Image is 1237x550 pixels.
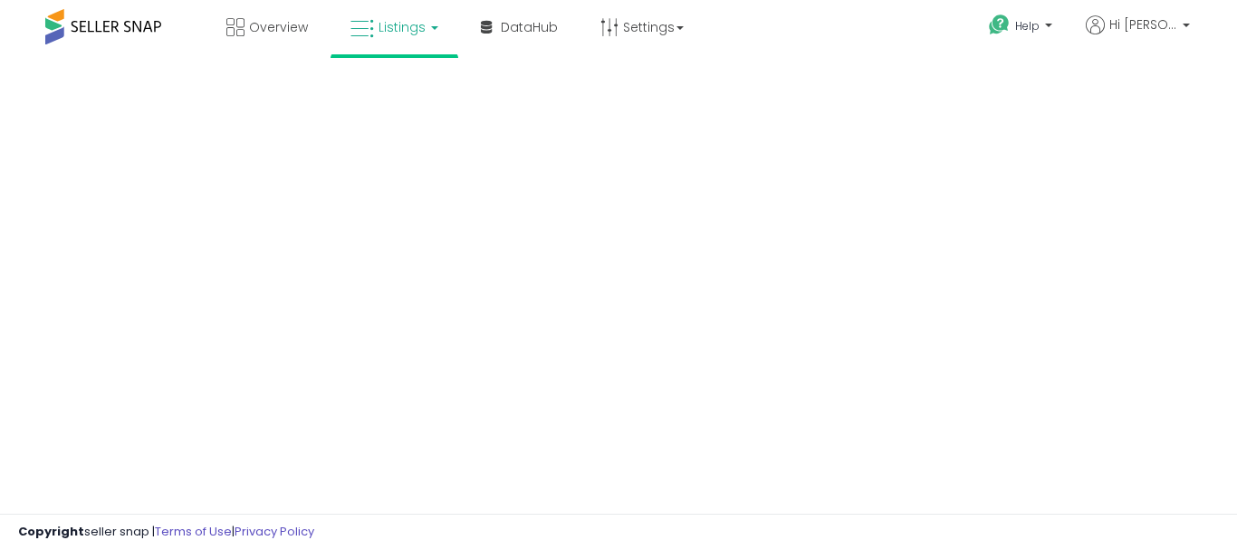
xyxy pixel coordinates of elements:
[1086,15,1190,56] a: Hi [PERSON_NAME]
[1109,15,1177,34] span: Hi [PERSON_NAME]
[379,18,426,36] span: Listings
[501,18,558,36] span: DataHub
[988,14,1011,36] i: Get Help
[1015,18,1040,34] span: Help
[249,18,308,36] span: Overview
